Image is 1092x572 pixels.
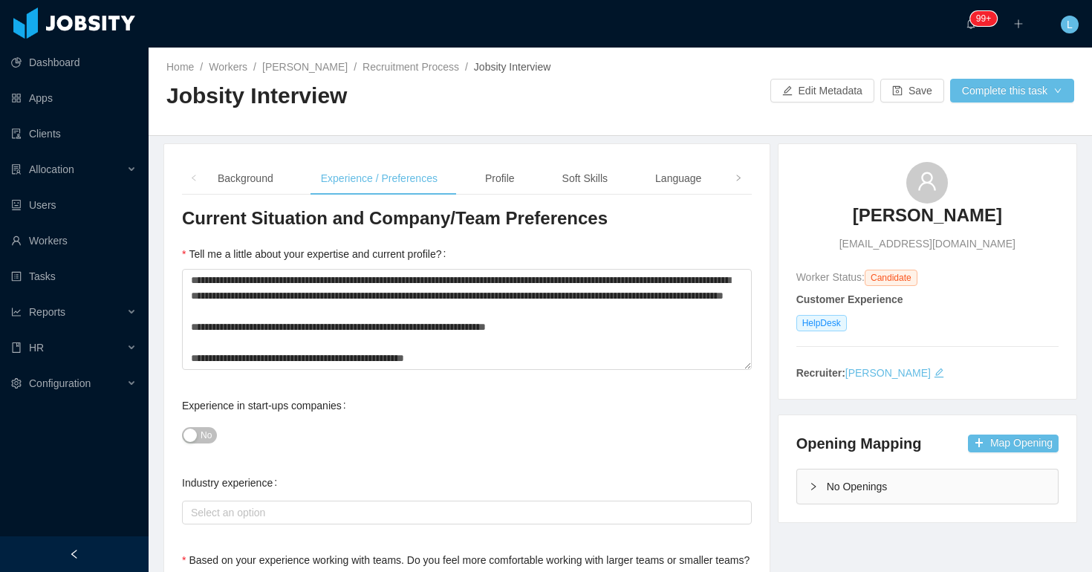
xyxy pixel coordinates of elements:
label: Industry experience [182,477,283,489]
i: icon: right [809,482,818,491]
textarea: Tell me a little about your expertise and current profile? [182,269,752,370]
h3: [PERSON_NAME] [853,204,1002,227]
a: icon: auditClients [11,119,137,149]
i: icon: book [11,342,22,353]
span: HelpDesk [796,315,847,331]
div: Profile [473,162,527,195]
i: icon: solution [11,164,22,175]
h2: Jobsity Interview [166,81,620,111]
span: / [253,61,256,73]
div: icon: rightNo Openings [797,469,1058,504]
span: / [200,61,203,73]
h3: Current Situation and Company/Team Preferences [182,207,752,230]
strong: Recruiter: [796,367,845,379]
a: Home [166,61,194,73]
span: Candidate [865,270,917,286]
span: Configuration [29,377,91,389]
button: Experience in start-ups companies [182,427,217,443]
div: Soft Skills [550,162,620,195]
i: icon: user [917,171,937,192]
a: icon: userWorkers [11,226,137,256]
span: Jobsity Interview [474,61,550,73]
i: icon: right [735,175,742,182]
div: Language [643,162,713,195]
a: Workers [209,61,247,73]
a: [PERSON_NAME] [262,61,348,73]
label: Experience in start-ups companies [182,400,352,412]
a: icon: profileTasks [11,261,137,291]
span: Worker Status: [796,271,865,283]
i: icon: setting [11,378,22,389]
span: L [1067,16,1073,33]
a: icon: appstoreApps [11,83,137,113]
i: icon: bell [966,19,976,29]
button: icon: editEdit Metadata [770,79,874,103]
label: Based on your experience working with teams. Do you feel more comfortable working with larger tea... [182,554,760,566]
span: HR [29,342,44,354]
i: icon: edit [934,368,944,378]
i: icon: line-chart [11,307,22,317]
label: Tell me a little about your expertise and current profile? [182,248,452,260]
a: Recruitment Process [363,61,459,73]
a: icon: pie-chartDashboard [11,48,137,77]
button: icon: plusMap Opening [968,435,1059,452]
span: No [201,428,212,443]
span: / [354,61,357,73]
button: icon: saveSave [880,79,944,103]
div: Experience / Preferences [309,162,449,195]
a: icon: robotUsers [11,190,137,220]
div: Select an option [191,505,736,520]
strong: Customer Experience [796,293,903,305]
i: icon: left [190,175,198,182]
a: [PERSON_NAME] [853,204,1002,236]
span: [EMAIL_ADDRESS][DOMAIN_NAME] [839,236,1015,252]
h4: Opening Mapping [796,433,922,454]
a: [PERSON_NAME] [845,367,931,379]
span: Allocation [29,163,74,175]
button: Complete this taskicon: down [950,79,1074,103]
i: icon: plus [1013,19,1024,29]
span: Reports [29,306,65,318]
span: / [465,61,468,73]
sup: 2128 [970,11,997,26]
input: Industry experience [186,504,195,521]
div: Background [206,162,285,195]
